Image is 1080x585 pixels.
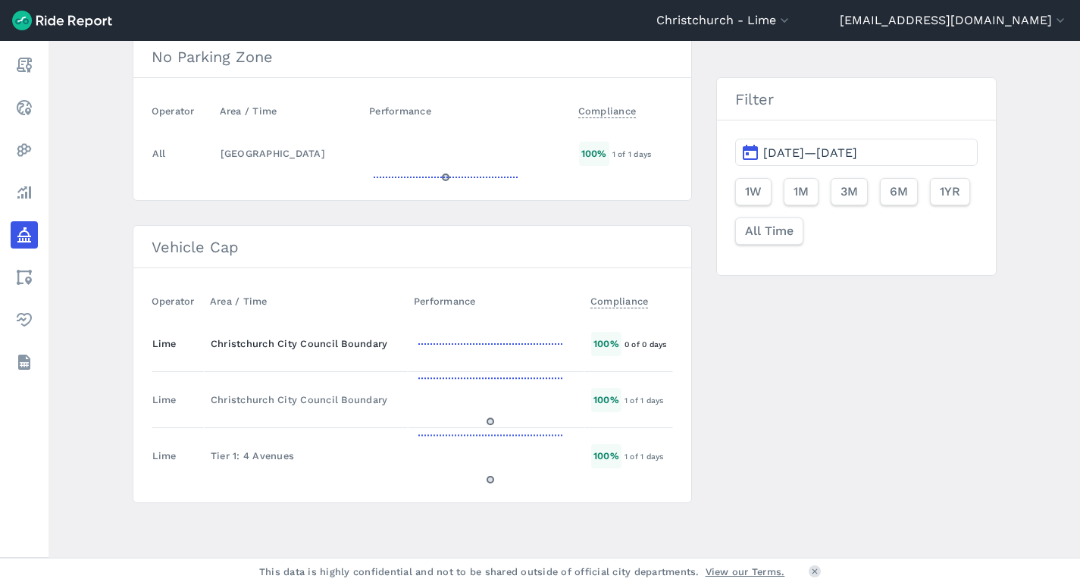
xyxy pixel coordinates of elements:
[211,449,401,463] div: Tier 1: 4 Avenues
[612,147,673,161] div: 1 of 1 days
[152,449,177,463] div: Lime
[152,286,204,316] th: Operator
[579,142,609,165] div: 100 %
[363,96,571,126] th: Performance
[591,388,621,411] div: 100 %
[152,96,214,126] th: Operator
[890,183,908,201] span: 6M
[841,183,858,201] span: 3M
[625,337,672,351] div: 0 of 0 days
[784,178,819,205] button: 1M
[11,136,38,164] a: Heatmaps
[11,179,38,206] a: Analyze
[794,183,809,201] span: 1M
[11,94,38,121] a: Realtime
[656,11,792,30] button: Christchurch - Lime
[930,178,970,205] button: 1YR
[763,145,857,160] span: [DATE]—[DATE]
[152,146,166,161] div: All
[591,332,621,355] div: 100 %
[11,264,38,291] a: Areas
[831,178,868,205] button: 3M
[840,11,1068,30] button: [EMAIL_ADDRESS][DOMAIN_NAME]
[11,221,38,249] a: Policy
[11,349,38,376] a: Datasets
[880,178,918,205] button: 6M
[152,393,177,407] div: Lime
[578,101,637,118] span: Compliance
[625,393,672,407] div: 1 of 1 days
[706,565,785,579] a: View our Terms.
[625,449,672,463] div: 1 of 1 days
[735,217,803,245] button: All Time
[221,146,356,161] div: [GEOGRAPHIC_DATA]
[745,222,794,240] span: All Time
[152,336,177,351] div: Lime
[11,52,38,79] a: Report
[211,336,401,351] div: Christchurch City Council Boundary
[940,183,960,201] span: 1YR
[745,183,762,201] span: 1W
[133,226,692,268] h3: Vehicle Cap
[133,36,692,78] h3: No Parking Zone
[211,393,401,407] div: Christchurch City Council Boundary
[590,291,649,308] span: Compliance
[204,286,408,316] th: Area / Time
[717,78,995,120] h3: Filter
[408,286,584,316] th: Performance
[214,96,363,126] th: Area / Time
[11,306,38,333] a: Health
[12,11,112,30] img: Ride Report
[735,178,772,205] button: 1W
[591,444,621,468] div: 100 %
[735,139,977,166] button: [DATE]—[DATE]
